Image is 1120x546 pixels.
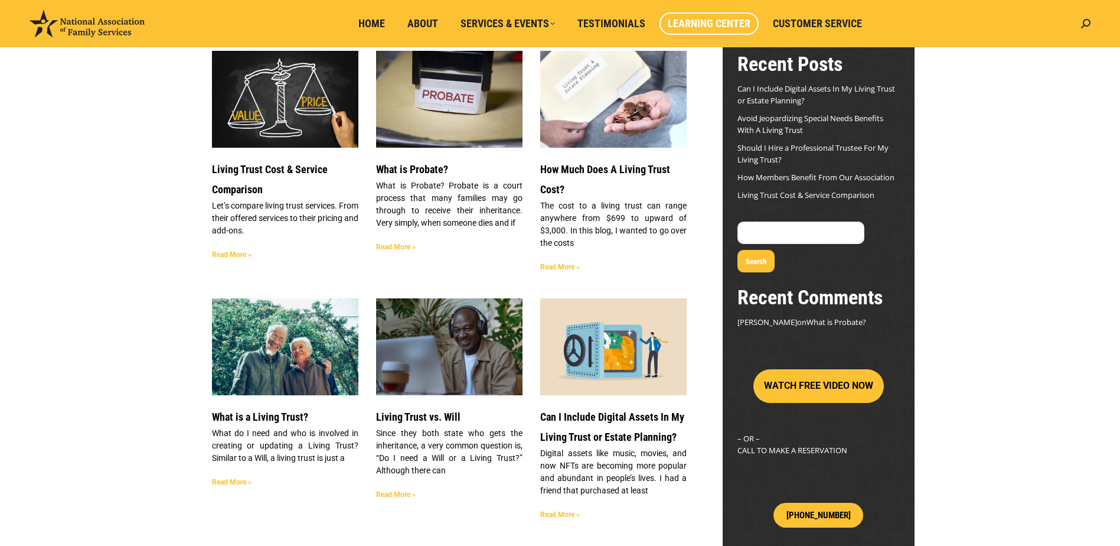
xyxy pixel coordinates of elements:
[375,298,523,396] img: LIVING TRUST VS. WILL
[211,50,359,148] img: Living Trust Service and Price Comparison Blog Image
[212,200,358,237] p: Let’s compare living trust services. From their offered services to their pricing and add-ons.
[540,297,688,396] img: Secure Your DIgital Assets
[737,433,900,456] p: – OR – CALL TO MAKE A RESERVATION
[376,243,416,251] a: Read more about What is Probate?
[407,17,438,30] span: About
[737,316,900,328] footer: on
[737,250,775,272] button: Search
[212,427,358,464] p: What do I need and who is involved in creating or updating a Living Trust? Similar to a Will, a l...
[540,411,684,443] a: Can I Include Digital Assets In My Living Trust or Estate Planning?
[376,51,523,148] a: What is Probate?
[540,163,670,196] a: How Much Does A Living Trust Cost?
[540,51,687,148] a: Living Trust Cost
[376,427,523,477] p: Since they both state who gets the inheritance, a very common question is, “Do I need a Will or a...
[212,298,358,395] a: Header Image Happy Family. WHAT IS A LIVING TRUST?
[540,511,580,519] a: Read more about Can I Include Digital Assets In My Living Trust or Estate Planning?
[753,381,884,391] a: WATCH FREE VIDEO NOW
[569,12,654,35] a: Testimonials
[737,113,883,135] a: Avoid Jeopardizing Special Needs Benefits With A Living Trust
[737,190,874,200] a: Living Trust Cost & Service Comparison
[737,284,900,310] h2: Recent Comments
[737,317,797,327] span: [PERSON_NAME]
[212,163,328,196] a: Living Trust Cost & Service Comparison
[376,490,416,499] a: Read more about Living Trust vs. Will
[737,142,889,165] a: Should I Hire a Professional Trustee For My Living Trust?
[765,12,870,35] a: Customer Service
[212,251,252,259] a: Read more about Living Trust Cost & Service Comparison
[212,51,358,148] a: Living Trust Service and Price Comparison Blog Image
[211,298,359,396] img: Header Image Happy Family. WHAT IS A LIVING TRUST?
[737,172,894,183] a: How Members Benefit From Our Association
[577,17,645,30] span: Testimonials
[350,12,393,35] a: Home
[806,317,866,327] a: What is Probate?
[773,17,862,30] span: Customer Service
[461,17,555,30] span: Services & Events
[376,163,448,175] a: What is Probate?
[773,503,864,528] a: [PHONE_NUMBER]
[540,200,687,249] p: The cost to a living trust can range anywhere from $699 to upward of $3,000. In this blog, I want...
[375,50,523,149] img: What is Probate?
[659,12,759,35] a: Learning Center
[376,180,523,229] p: What is Probate? Probate is a court process that many families may go through to receive their in...
[212,478,252,486] a: Read more about What is a Living Trust?
[737,83,895,106] a: Can I Include Digital Assets In My Living Trust or Estate Planning?
[737,51,900,77] h2: Recent Posts
[30,10,145,37] img: National Association of Family Services
[376,298,523,395] a: LIVING TRUST VS. WILL
[668,17,750,30] span: Learning Center
[212,411,308,423] a: What is a Living Trust?
[540,298,687,395] a: Secure Your DIgital Assets
[540,263,580,271] a: Read more about How Much Does A Living Trust Cost?
[399,12,446,35] a: About
[358,17,385,30] span: Home
[753,369,884,403] button: WATCH FREE VIDEO NOW
[376,411,461,423] a: Living Trust vs. Will
[540,447,687,497] p: Digital assets like music, movies, and now NFTs are becoming more popular and abundant in people’...
[540,43,688,155] img: Living Trust Cost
